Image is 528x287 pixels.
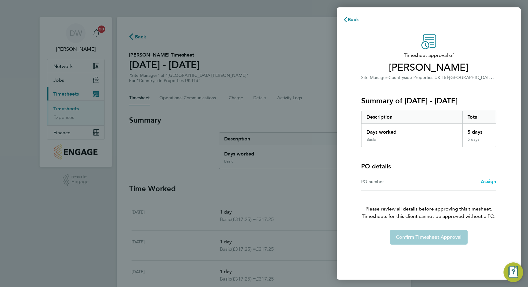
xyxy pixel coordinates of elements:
[481,178,496,185] a: Assign
[362,111,462,123] div: Description
[361,61,496,74] span: [PERSON_NAME]
[362,124,462,137] div: Days worked
[361,178,429,185] div: PO number
[503,262,523,282] button: Engage Resource Center
[481,179,496,184] span: Assign
[361,111,496,147] div: Summary of 22 - 28 Sep 2025
[361,75,387,80] span: Site Manager
[462,137,496,147] div: 5 days
[448,75,449,80] span: ·
[361,162,391,171] h4: PO details
[354,213,503,220] span: Timesheets for this client cannot be approved without a PO.
[361,52,496,59] span: Timesheet approval of
[449,74,528,80] span: [GEOGRAPHIC_DATA][PERSON_NAME]
[388,75,448,80] span: Countryside Properties UK Ltd
[366,137,376,142] div: Basic
[361,96,496,106] h3: Summary of [DATE] - [DATE]
[387,75,388,80] span: ·
[354,191,503,220] p: Please review all details before approving this timesheet.
[462,111,496,123] div: Total
[337,14,365,26] button: Back
[348,17,359,22] span: Back
[462,124,496,137] div: 5 days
